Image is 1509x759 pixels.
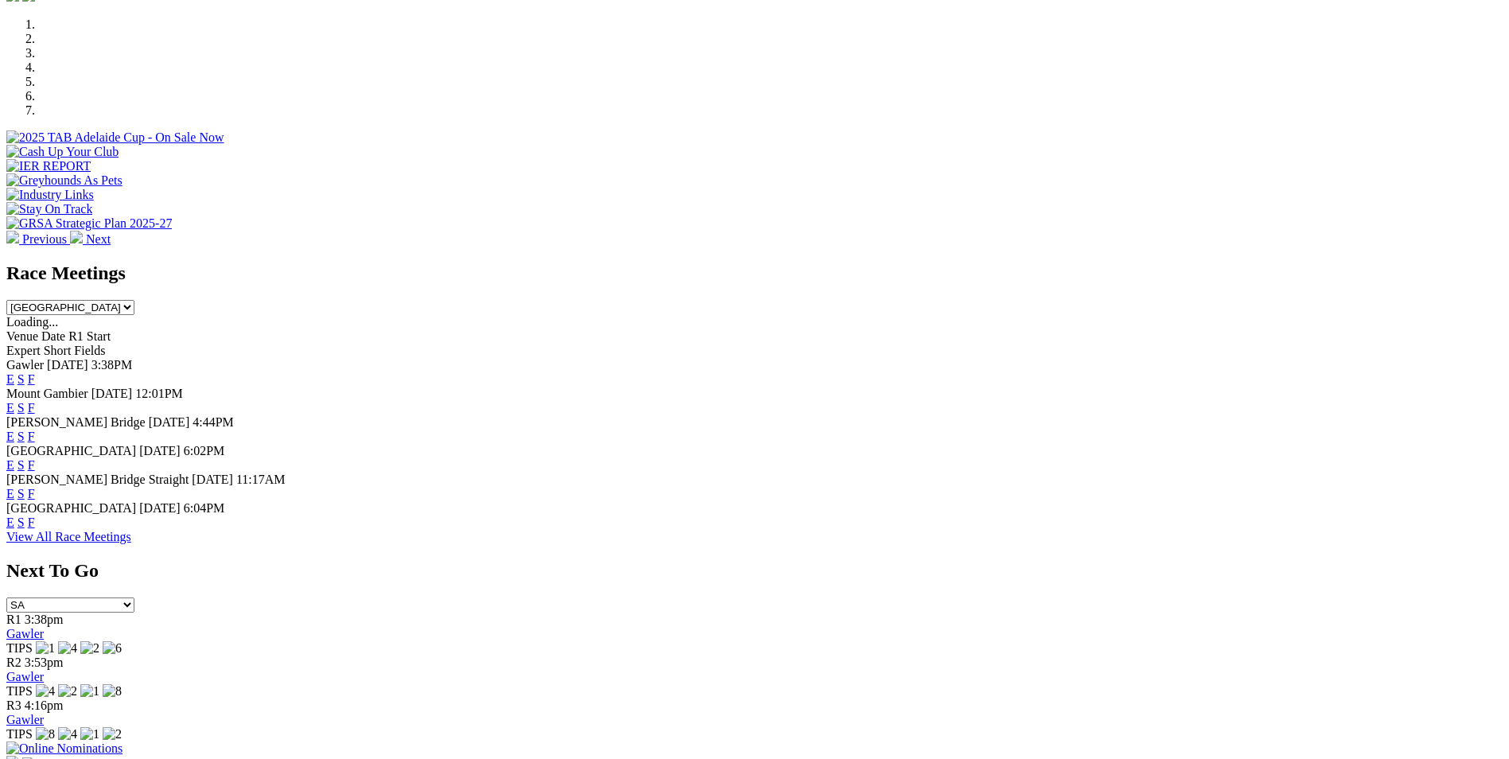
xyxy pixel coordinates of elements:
span: [DATE] [139,501,181,515]
a: F [28,430,35,443]
span: 6:02PM [184,444,225,457]
span: 4:16pm [25,699,64,712]
a: S [18,487,25,500]
span: [DATE] [149,415,190,429]
img: chevron-right-pager-white.svg [70,231,83,243]
span: 4:44PM [193,415,234,429]
img: Online Nominations [6,741,123,756]
a: Gawler [6,627,44,640]
span: 3:38pm [25,613,64,626]
a: E [6,516,14,529]
span: TIPS [6,684,33,698]
span: R1 Start [68,329,111,343]
a: F [28,401,35,415]
a: F [28,458,35,472]
span: [DATE] [139,444,181,457]
span: Fields [74,344,105,357]
span: R2 [6,656,21,669]
a: S [18,458,25,472]
span: [PERSON_NAME] Bridge Straight [6,473,189,486]
img: GRSA Strategic Plan 2025-27 [6,216,172,231]
h2: Race Meetings [6,263,1503,284]
img: IER REPORT [6,159,91,173]
span: Gawler [6,358,44,372]
a: S [18,516,25,529]
a: E [6,401,14,415]
a: F [28,372,35,386]
img: 2 [80,641,99,656]
span: 6:04PM [184,501,225,515]
img: Greyhounds As Pets [6,173,123,188]
img: 6 [103,641,122,656]
span: Previous [22,232,67,246]
span: Short [44,344,72,357]
a: Next [70,232,111,246]
a: E [6,458,14,472]
a: S [18,372,25,386]
img: 1 [36,641,55,656]
span: TIPS [6,727,33,741]
img: 2 [103,727,122,741]
img: Cash Up Your Club [6,145,119,159]
span: 3:38PM [91,358,133,372]
img: 4 [58,641,77,656]
span: 12:01PM [135,387,183,400]
h2: Next To Go [6,560,1503,582]
span: [PERSON_NAME] Bridge [6,415,146,429]
span: 11:17AM [236,473,286,486]
img: 2025 TAB Adelaide Cup - On Sale Now [6,130,224,145]
img: 4 [36,684,55,699]
img: Stay On Track [6,202,92,216]
a: F [28,487,35,500]
img: 8 [36,727,55,741]
span: Venue [6,329,38,343]
span: Loading... [6,315,58,329]
img: 2 [58,684,77,699]
a: Gawler [6,713,44,726]
a: View All Race Meetings [6,530,131,543]
a: S [18,430,25,443]
span: Expert [6,344,41,357]
img: 4 [58,727,77,741]
a: Gawler [6,670,44,683]
a: E [6,487,14,500]
span: Mount Gambier [6,387,88,400]
img: 8 [103,684,122,699]
a: E [6,372,14,386]
span: [GEOGRAPHIC_DATA] [6,501,136,515]
span: TIPS [6,641,33,655]
img: 1 [80,727,99,741]
span: 3:53pm [25,656,64,669]
a: Previous [6,232,70,246]
span: R1 [6,613,21,626]
span: [GEOGRAPHIC_DATA] [6,444,136,457]
span: Next [86,232,111,246]
span: [DATE] [192,473,233,486]
a: E [6,430,14,443]
a: F [28,516,35,529]
span: R3 [6,699,21,712]
img: 1 [80,684,99,699]
img: chevron-left-pager-white.svg [6,231,19,243]
img: Industry Links [6,188,94,202]
span: [DATE] [47,358,88,372]
span: [DATE] [91,387,133,400]
span: Date [41,329,65,343]
a: S [18,401,25,415]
